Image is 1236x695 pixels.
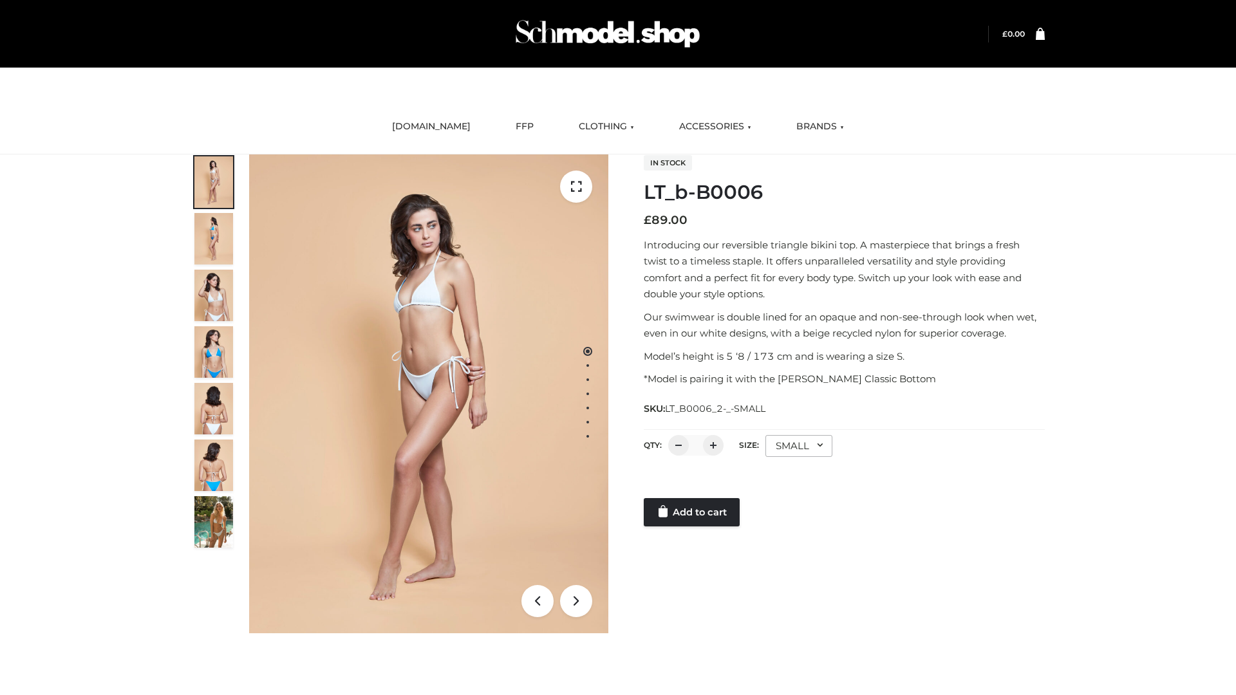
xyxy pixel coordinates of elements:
[644,348,1045,365] p: Model’s height is 5 ‘8 / 173 cm and is wearing a size S.
[665,403,765,414] span: LT_B0006_2-_-SMALL
[194,496,233,548] img: Arieltop_CloudNine_AzureSky2.jpg
[194,270,233,321] img: ArielClassicBikiniTop_CloudNine_AzureSky_OW114ECO_3-scaled.jpg
[194,156,233,208] img: ArielClassicBikiniTop_CloudNine_AzureSky_OW114ECO_1-scaled.jpg
[382,113,480,141] a: [DOMAIN_NAME]
[644,213,651,227] span: £
[669,113,761,141] a: ACCESSORIES
[644,181,1045,204] h1: LT_b-B0006
[194,326,233,378] img: ArielClassicBikiniTop_CloudNine_AzureSky_OW114ECO_4-scaled.jpg
[644,401,767,416] span: SKU:
[506,113,543,141] a: FFP
[739,440,759,450] label: Size:
[249,154,608,633] img: ArielClassicBikiniTop_CloudNine_AzureSky_OW114ECO_1
[194,213,233,264] img: ArielClassicBikiniTop_CloudNine_AzureSky_OW114ECO_2-scaled.jpg
[644,309,1045,342] p: Our swimwear is double lined for an opaque and non-see-through look when wet, even in our white d...
[644,498,740,526] a: Add to cart
[194,383,233,434] img: ArielClassicBikiniTop_CloudNine_AzureSky_OW114ECO_7-scaled.jpg
[1002,29,1025,39] a: £0.00
[787,113,854,141] a: BRANDS
[644,440,662,450] label: QTY:
[569,113,644,141] a: CLOTHING
[194,440,233,491] img: ArielClassicBikiniTop_CloudNine_AzureSky_OW114ECO_8-scaled.jpg
[511,8,704,59] img: Schmodel Admin 964
[1002,29,1007,39] span: £
[765,435,832,457] div: SMALL
[644,371,1045,387] p: *Model is pairing it with the [PERSON_NAME] Classic Bottom
[644,155,692,171] span: In stock
[644,237,1045,302] p: Introducing our reversible triangle bikini top. A masterpiece that brings a fresh twist to a time...
[1002,29,1025,39] bdi: 0.00
[644,213,688,227] bdi: 89.00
